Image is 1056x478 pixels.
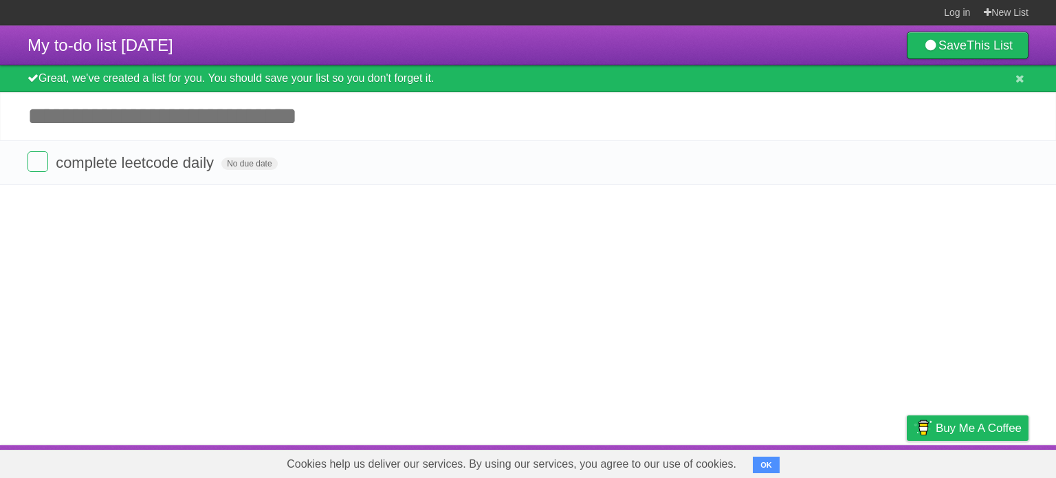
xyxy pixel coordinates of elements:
span: complete leetcode daily [56,154,217,171]
label: Done [27,151,48,172]
a: Terms [842,448,872,475]
button: OK [753,457,780,473]
a: Suggest a feature [942,448,1028,475]
a: Privacy [889,448,925,475]
span: No due date [221,157,277,170]
span: My to-do list [DATE] [27,36,173,54]
a: Developers [769,448,825,475]
span: Buy me a coffee [936,416,1022,440]
a: Buy me a coffee [907,415,1028,441]
a: About [724,448,753,475]
a: SaveThis List [907,32,1028,59]
b: This List [967,39,1013,52]
img: Buy me a coffee [914,416,932,439]
span: Cookies help us deliver our services. By using our services, you agree to our use of cookies. [273,450,750,478]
